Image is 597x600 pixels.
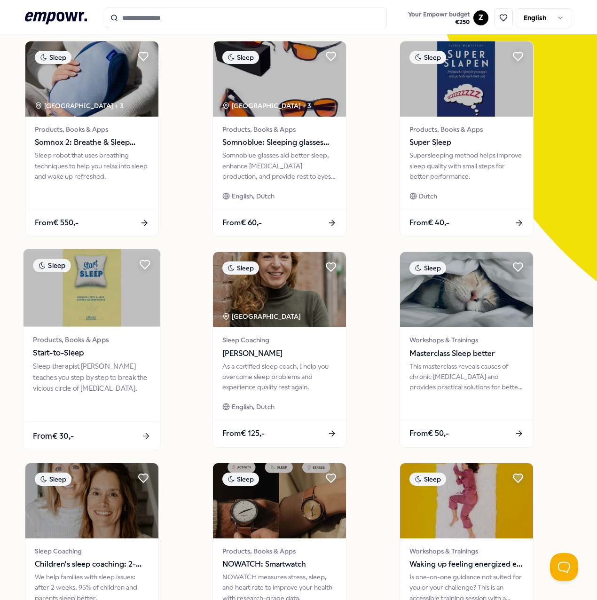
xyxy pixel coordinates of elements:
[24,249,160,327] img: package image
[232,402,275,412] span: English, Dutch
[222,150,337,182] div: Somnoblue glasses aid better sleep, enhance [MEDICAL_DATA] production, and provide rest to eyes a...
[105,8,387,28] input: Search for products, categories or subcategories
[409,136,524,149] span: Super Sleep
[222,311,302,322] div: [GEOGRAPHIC_DATA]
[33,361,150,394] div: Sleep therapist [PERSON_NAME] teaches you step by step to break the vicious circle of [MEDICAL_DA...
[33,259,71,273] div: Sleep
[33,430,74,442] span: From € 30,-
[23,249,161,450] a: package imageSleepProducts, Books & AppsStart-to-SleepSleep therapist [PERSON_NAME] teaches you s...
[400,252,533,327] img: package image
[35,217,79,229] span: From € 550,-
[406,9,471,28] button: Your Empowr budget€250
[222,361,337,393] div: As a certified sleep coach, I help you overcome sleep problems and experience quality rest again.
[35,473,71,486] div: Sleep
[25,463,158,538] img: package image
[35,150,149,182] div: Sleep robot that uses breathing techniques to help you relax into sleep and wake up refreshed.
[400,252,534,447] a: package imageSleepWorkshops & TrainingsMasterclass Sleep betterThis masterclass reveals causes of...
[550,553,578,581] iframe: Help Scout Beacon - Open
[222,217,262,229] span: From € 60,-
[409,546,524,556] span: Workshops & Trainings
[404,8,473,28] a: Your Empowr budget€250
[213,252,346,327] img: package image
[408,18,470,26] span: € 250
[33,334,150,345] span: Products, Books & Apps
[222,473,259,486] div: Sleep
[409,558,524,570] span: Waking up feeling energized en refreshed
[35,51,71,64] div: Sleep
[35,101,124,111] div: [GEOGRAPHIC_DATA] + 3
[409,51,446,64] div: Sleep
[222,136,337,149] span: Somnoblue: Sleeping glasses SB-3 Plus
[35,136,149,149] span: Somnox 2: Breathe & Sleep Robot
[408,11,470,18] span: Your Empowr budget
[409,347,524,360] span: Masterclass Sleep better
[222,124,337,134] span: Products, Books & Apps
[222,546,337,556] span: Products, Books & Apps
[409,261,446,275] div: Sleep
[222,261,259,275] div: Sleep
[25,41,159,237] a: package imageSleep[GEOGRAPHIC_DATA] + 3Products, Books & AppsSomnox 2: Breathe & Sleep RobotSleep...
[222,347,337,360] span: [PERSON_NAME]
[222,427,265,440] span: From € 125,-
[400,463,533,538] img: package image
[222,335,337,345] span: Sleep Coaching
[232,191,275,201] span: English, Dutch
[212,252,346,447] a: package imageSleep[GEOGRAPHIC_DATA] Sleep Coaching[PERSON_NAME]As a certified sleep coach, I help...
[212,41,346,237] a: package imageSleep[GEOGRAPHIC_DATA] + 3Products, Books & AppsSomnoblue: Sleeping glasses SB-3 Plu...
[409,473,446,486] div: Sleep
[409,150,524,182] div: Supersleeping method helps improve sleep quality with small steps for better performance.
[409,217,449,229] span: From € 40,-
[35,546,149,556] span: Sleep Coaching
[213,463,346,538] img: package image
[409,124,524,134] span: Products, Books & Apps
[25,41,158,117] img: package image
[400,41,534,237] a: package imageSleepProducts, Books & AppsSuper SleepSupersleeping method helps improve sleep quali...
[222,101,311,111] div: [GEOGRAPHIC_DATA] + 3
[419,191,437,201] span: Dutch
[409,335,524,345] span: Workshops & Trainings
[33,347,150,359] span: Start-to-Sleep
[473,10,488,25] button: Z
[35,558,149,570] span: Children's sleep coaching: 2-week sleep coach course
[409,427,449,440] span: From € 50,-
[213,41,346,117] img: package image
[35,124,149,134] span: Products, Books & Apps
[222,51,259,64] div: Sleep
[409,361,524,393] div: This masterclass reveals causes of chronic [MEDICAL_DATA] and provides practical solutions for be...
[222,558,337,570] span: NOWATCH: Smartwatch
[400,41,533,117] img: package image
